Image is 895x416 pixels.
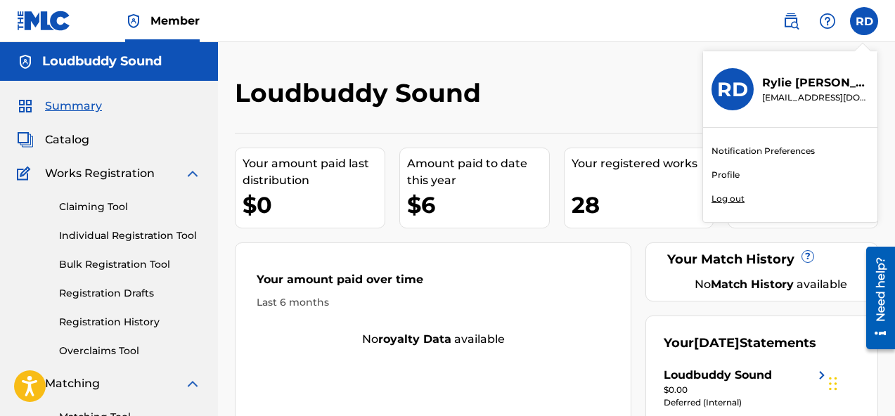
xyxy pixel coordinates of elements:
div: 28 [572,189,714,221]
img: MLC Logo [17,11,71,31]
a: Notification Preferences [712,145,815,157]
span: Matching [45,375,100,392]
span: Works Registration [45,165,155,182]
p: loudbuddysound@gmail.com [762,91,869,104]
img: right chevron icon [813,367,830,384]
div: Your amount paid over time [257,271,610,295]
img: expand [184,375,201,392]
a: SummarySummary [17,98,102,115]
div: Your Statements [664,334,816,353]
strong: Match History [711,278,794,291]
p: Rylie DeGarmo [762,74,869,91]
div: User Menu [850,7,878,35]
div: $0 [243,189,385,221]
div: Last 6 months [257,295,610,310]
h2: Loudbuddy Sound [235,77,488,109]
a: CatalogCatalog [17,131,89,148]
img: help [819,13,836,30]
iframe: Chat Widget [825,349,895,416]
div: Loudbuddy Sound [664,367,772,384]
div: Your amount paid last distribution [243,155,385,189]
img: Top Rightsholder [125,13,142,30]
div: Help [813,7,842,35]
span: ? [802,251,813,262]
div: No available [236,331,631,348]
img: search [783,13,799,30]
div: $6 [407,189,549,221]
span: Member [150,13,200,29]
img: Works Registration [17,165,35,182]
strong: royalty data [378,332,451,346]
div: Drag [829,363,837,405]
span: Summary [45,98,102,115]
div: Your registered works [572,155,714,172]
a: Registration Drafts [59,286,201,301]
div: Amount paid to date this year [407,155,549,189]
img: Matching [17,375,34,392]
iframe: Resource Center [856,240,895,356]
a: Claiming Tool [59,200,201,214]
div: Deferred (Internal) [664,396,830,409]
img: Accounts [17,53,34,70]
a: Loudbuddy Soundright chevron icon$0.00Deferred (Internal) [664,367,830,409]
a: Registration History [59,315,201,330]
a: Public Search [777,7,805,35]
div: Your Match History [664,250,860,269]
img: Catalog [17,131,34,148]
a: Profile [712,169,740,181]
img: Summary [17,98,34,115]
img: expand [184,165,201,182]
a: Bulk Registration Tool [59,257,201,272]
h3: RD [717,77,748,102]
a: Individual Registration Tool [59,228,201,243]
span: Catalog [45,131,89,148]
h5: Loudbuddy Sound [42,53,162,70]
div: No available [681,276,860,293]
p: Log out [712,193,745,205]
span: [DATE] [694,335,740,351]
div: $0.00 [664,384,830,396]
a: Overclaims Tool [59,344,201,358]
